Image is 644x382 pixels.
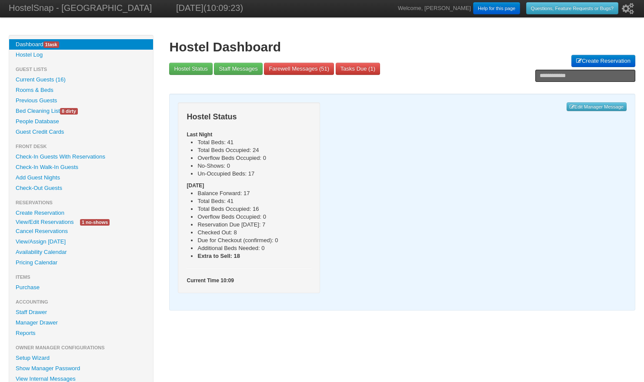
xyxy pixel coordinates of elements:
[526,2,618,14] a: Questions, Feature Requests or Bugs?
[9,116,153,127] a: People Database
[473,2,520,14] a: Help for this page
[187,277,311,284] h5: Current Time 10:09
[9,172,153,183] a: Add Guest Nights
[9,127,153,137] a: Guest Credit Cards
[9,162,153,172] a: Check-In Walk-In Guests
[9,237,153,247] a: View/Assign [DATE]
[197,213,311,221] li: Overflow Beds Occupied: 0
[9,272,153,282] li: Items
[9,50,153,60] a: Hostel Log
[197,253,240,259] b: Extra to Sell: 18
[169,39,635,55] h1: Hostel Dashboard
[9,64,153,74] li: Guest Lists
[370,65,373,72] span: 1
[197,162,311,170] li: No-Shows: 0
[197,146,311,154] li: Total Beds Occupied: 24
[197,197,311,205] li: Total Beds: 41
[264,63,334,75] a: Farewell Messages (51)
[80,219,110,226] span: 1 no-shows
[571,55,635,67] a: Create Reservation
[9,328,153,338] a: Reports
[197,205,311,213] li: Total Beds Occupied: 16
[9,39,153,50] a: Dashboard1task
[9,282,153,293] a: Purchase
[169,63,212,75] a: Hostel Status
[9,95,153,106] a: Previous Guests
[9,226,153,237] a: Cancel Reservations
[9,197,153,208] li: Reservations
[9,247,153,257] a: Availability Calendar
[60,108,78,115] span: 8 dirty
[214,63,262,75] a: Staff Messages
[187,131,311,139] h5: Last Night
[73,217,116,226] a: 1 no-shows
[9,217,80,226] a: View/Edit Reservations
[187,111,311,123] h3: Hostel Status
[197,237,311,244] li: Due for Checkout (confirmed): 0
[197,154,311,162] li: Overflow Beds Occupied: 0
[204,3,243,13] span: (10:09:23)
[9,297,153,307] li: Accounting
[197,189,311,197] li: Balance Forward: 17
[9,106,153,116] a: Bed Cleaning List8 dirty
[9,353,153,363] a: Setup Wizard
[197,170,311,178] li: Un-Occupied Beds: 17
[45,42,48,47] span: 1
[9,342,153,353] li: Owner Manager Configurations
[321,65,327,72] span: 51
[9,318,153,328] a: Manager Drawer
[197,221,311,229] li: Reservation Due [DATE]: 7
[336,63,380,75] a: Tasks Due (1)
[43,41,59,48] span: task
[9,208,153,218] a: Create Reservation
[197,229,311,237] li: Checked Out: 8
[9,152,153,162] a: Check-In Guests With Reservations
[197,139,311,146] li: Total Beds: 41
[567,102,627,111] a: Edit Manager Message
[9,363,153,374] a: Show Manager Password
[622,3,634,14] i: Setup Wizard
[187,182,311,189] h5: [DATE]
[9,85,153,95] a: Rooms & Beds
[9,257,153,268] a: Pricing Calendar
[9,141,153,152] li: Front Desk
[9,183,153,193] a: Check-Out Guests
[9,74,153,85] a: Current Guests (16)
[197,244,311,252] li: Additional Beds Needed: 0
[9,307,153,318] a: Staff Drawer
